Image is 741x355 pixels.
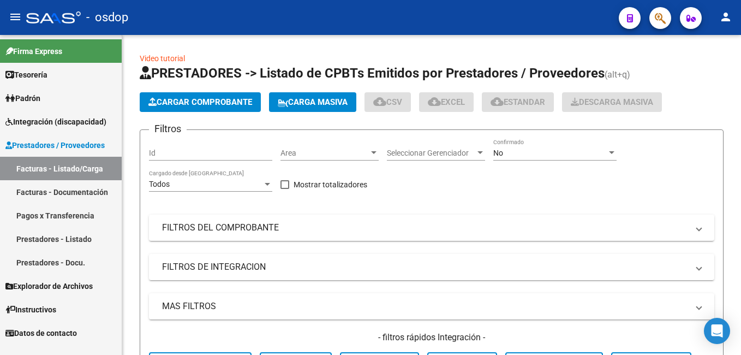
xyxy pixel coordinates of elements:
span: Instructivos [5,304,56,316]
mat-panel-title: FILTROS DE INTEGRACION [162,261,688,273]
span: Cargar Comprobante [148,97,252,107]
span: Datos de contacto [5,327,77,339]
span: No [493,149,503,157]
span: Seleccionar Gerenciador [387,149,475,158]
span: (alt+q) [605,69,630,80]
mat-icon: menu [9,10,22,23]
mat-icon: cloud_download [373,95,386,108]
mat-expansion-panel-header: FILTROS DE INTEGRACION [149,254,714,280]
mat-panel-title: FILTROS DEL COMPROBANTE [162,222,688,234]
span: Area [280,149,369,158]
span: - osdop [86,5,128,29]
span: Tesorería [5,69,47,81]
mat-expansion-panel-header: MAS FILTROS [149,293,714,319]
span: Carga Masiva [278,97,348,107]
span: PRESTADORES -> Listado de CPBTs Emitidos por Prestadores / Proveedores [140,66,605,81]
span: Descarga Masiva [571,97,653,107]
span: CSV [373,97,402,107]
span: Prestadores / Proveedores [5,139,105,151]
mat-icon: cloud_download [428,95,441,108]
button: EXCEL [419,92,474,112]
span: Firma Express [5,45,62,57]
h3: Filtros [149,121,187,137]
button: Descarga Masiva [562,92,662,112]
div: Open Intercom Messenger [704,318,730,344]
span: Estandar [491,97,545,107]
span: EXCEL [428,97,465,107]
span: Padrón [5,92,40,104]
span: Todos [149,180,170,188]
mat-expansion-panel-header: FILTROS DEL COMPROBANTE [149,215,714,241]
button: Cargar Comprobante [140,92,261,112]
span: Explorador de Archivos [5,280,93,292]
button: Estandar [482,92,554,112]
h4: - filtros rápidos Integración - [149,332,714,344]
span: Mostrar totalizadores [294,178,367,191]
button: CSV [364,92,411,112]
a: Video tutorial [140,54,185,63]
mat-icon: cloud_download [491,95,504,108]
span: Integración (discapacidad) [5,116,106,128]
button: Carga Masiva [269,92,356,112]
app-download-masive: Descarga masiva de comprobantes (adjuntos) [562,92,662,112]
mat-panel-title: MAS FILTROS [162,300,688,312]
mat-icon: person [719,10,732,23]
